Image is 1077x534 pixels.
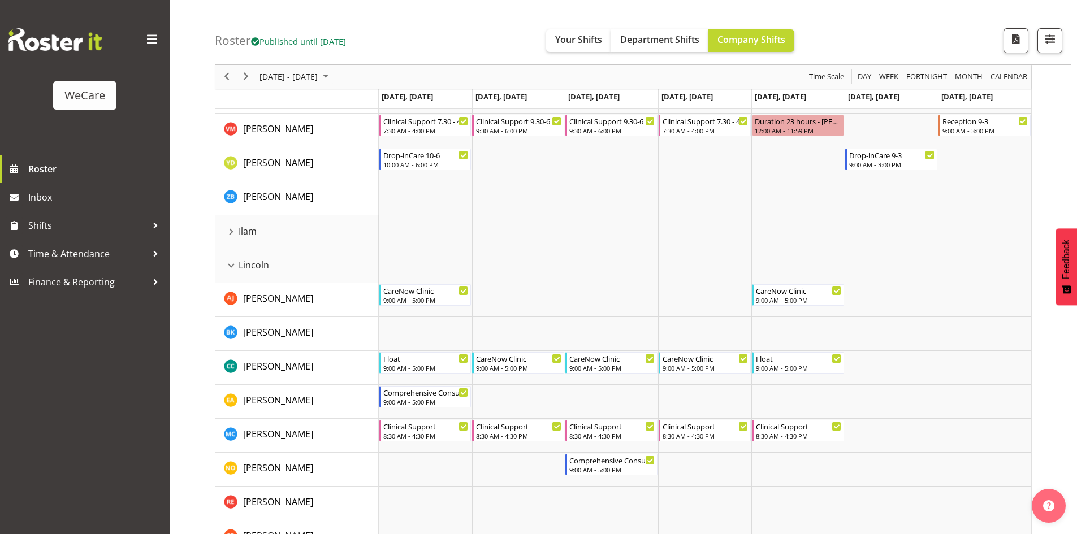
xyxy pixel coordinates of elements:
[215,419,379,453] td: Mary Childs resource
[215,147,379,181] td: Yvonne Denny resource
[878,70,899,84] span: Week
[659,352,751,374] div: Charlotte Courtney"s event - CareNow Clinic Begin From Thursday, October 16, 2025 at 9:00:00 AM G...
[379,149,472,170] div: Yvonne Denny"s event - Drop-inCare 10-6 Begin From Monday, October 13, 2025 at 10:00:00 AM GMT+13...
[383,126,469,135] div: 7:30 AM - 4:00 PM
[243,428,313,440] span: [PERSON_NAME]
[1061,240,1071,279] span: Feedback
[565,352,658,374] div: Charlotte Courtney"s event - CareNow Clinic Begin From Wednesday, October 15, 2025 at 9:00:00 AM ...
[849,160,935,169] div: 9:00 AM - 3:00 PM
[663,353,748,364] div: CareNow Clinic
[752,420,844,441] div: Mary Childs"s event - Clinical Support Begin From Friday, October 17, 2025 at 8:30:00 AM GMT+13:0...
[476,363,561,372] div: 9:00 AM - 5:00 PM
[8,28,102,51] img: Rosterit website logo
[383,115,469,127] div: Clinical Support 7.30 - 4
[217,65,236,89] div: previous period
[215,34,346,47] h4: Roster
[383,285,469,296] div: CareNow Clinic
[239,70,254,84] button: Next
[942,126,1028,135] div: 9:00 AM - 3:00 PM
[663,420,748,432] div: Clinical Support
[569,431,655,440] div: 8:30 AM - 4:30 PM
[379,420,472,441] div: Mary Childs"s event - Clinical Support Begin From Monday, October 13, 2025 at 8:30:00 AM GMT+13:0...
[243,157,313,169] span: [PERSON_NAME]
[28,245,147,262] span: Time & Attendance
[546,29,611,52] button: Your Shifts
[569,454,655,466] div: Comprehensive Consult
[243,292,313,305] a: [PERSON_NAME]
[215,215,379,249] td: Ilam resource
[756,363,841,372] div: 9:00 AM - 5:00 PM
[849,149,935,160] div: Drop-inCare 9-3
[243,122,313,136] a: [PERSON_NAME]
[258,70,319,84] span: [DATE] - [DATE]
[569,420,655,432] div: Clinical Support
[64,87,105,104] div: WeCare
[756,296,841,305] div: 9:00 AM - 5:00 PM
[236,65,256,89] div: next period
[565,115,658,136] div: Viktoriia Molchanova"s event - Clinical Support 9.30-6 Begin From Wednesday, October 15, 2025 at ...
[476,115,561,127] div: Clinical Support 9.30-6
[905,70,949,84] button: Fortnight
[752,284,844,306] div: Amy Johannsen"s event - CareNow Clinic Begin From Friday, October 17, 2025 at 9:00:00 AM GMT+13:0...
[1043,500,1054,511] img: help-xxl-2.png
[475,92,527,102] span: [DATE], [DATE]
[755,92,806,102] span: [DATE], [DATE]
[717,33,785,46] span: Company Shifts
[1037,28,1062,53] button: Filter Shifts
[239,258,269,272] span: Lincoln
[215,181,379,215] td: Zephy Bennett resource
[989,70,1030,84] button: Month
[905,70,948,84] span: Fortnight
[476,431,561,440] div: 8:30 AM - 4:30 PM
[752,352,844,374] div: Charlotte Courtney"s event - Float Begin From Friday, October 17, 2025 at 9:00:00 AM GMT+13:00 En...
[383,431,469,440] div: 8:30 AM - 4:30 PM
[620,33,699,46] span: Department Shifts
[953,70,985,84] button: Timeline Month
[382,92,433,102] span: [DATE], [DATE]
[659,420,751,441] div: Mary Childs"s event - Clinical Support Begin From Thursday, October 16, 2025 at 8:30:00 AM GMT+13...
[756,431,841,440] div: 8:30 AM - 4:30 PM
[243,393,313,407] a: [PERSON_NAME]
[243,190,313,203] a: [PERSON_NAME]
[383,296,469,305] div: 9:00 AM - 5:00 PM
[569,353,655,364] div: CareNow Clinic
[942,115,1028,127] div: Reception 9-3
[243,427,313,441] a: [PERSON_NAME]
[243,359,313,373] a: [PERSON_NAME]
[755,115,841,127] div: Duration 23 hours - [PERSON_NAME]
[555,33,602,46] span: Your Shifts
[243,190,313,203] span: [PERSON_NAME]
[215,317,379,351] td: Brian Ko resource
[756,285,841,296] div: CareNow Clinic
[848,92,899,102] span: [DATE], [DATE]
[219,70,235,84] button: Previous
[845,149,937,170] div: Yvonne Denny"s event - Drop-inCare 9-3 Begin From Saturday, October 18, 2025 at 9:00:00 AM GMT+13...
[989,70,1028,84] span: calendar
[251,36,346,47] span: Published until [DATE]
[383,149,469,160] div: Drop-inCare 10-6
[383,387,469,398] div: Comprehensive Consult
[659,115,751,136] div: Viktoriia Molchanova"s event - Clinical Support 7.30 - 4 Begin From Thursday, October 16, 2025 at...
[215,114,379,147] td: Viktoriia Molchanova resource
[379,386,472,407] div: Ena Advincula"s event - Comprehensive Consult Begin From Monday, October 13, 2025 at 9:00:00 AM G...
[215,385,379,419] td: Ena Advincula resource
[708,29,794,52] button: Company Shifts
[569,126,655,135] div: 9:30 AM - 6:00 PM
[476,126,561,135] div: 9:30 AM - 6:00 PM
[807,70,846,84] button: Time Scale
[569,363,655,372] div: 9:00 AM - 5:00 PM
[383,420,469,432] div: Clinical Support
[1056,228,1077,305] button: Feedback - Show survey
[243,495,313,509] a: [PERSON_NAME]
[938,115,1031,136] div: Viktoriia Molchanova"s event - Reception 9-3 Begin From Sunday, October 19, 2025 at 9:00:00 AM GM...
[569,115,655,127] div: Clinical Support 9.30-6
[472,115,564,136] div: Viktoriia Molchanova"s event - Clinical Support 9.30-6 Begin From Tuesday, October 14, 2025 at 9:...
[215,283,379,317] td: Amy Johannsen resource
[755,126,841,135] div: 12:00 AM - 11:59 PM
[243,123,313,135] span: [PERSON_NAME]
[941,92,993,102] span: [DATE], [DATE]
[243,326,313,338] span: [PERSON_NAME]
[565,454,658,475] div: Natasha Ottley"s event - Comprehensive Consult Begin From Wednesday, October 15, 2025 at 9:00:00 ...
[215,453,379,487] td: Natasha Ottley resource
